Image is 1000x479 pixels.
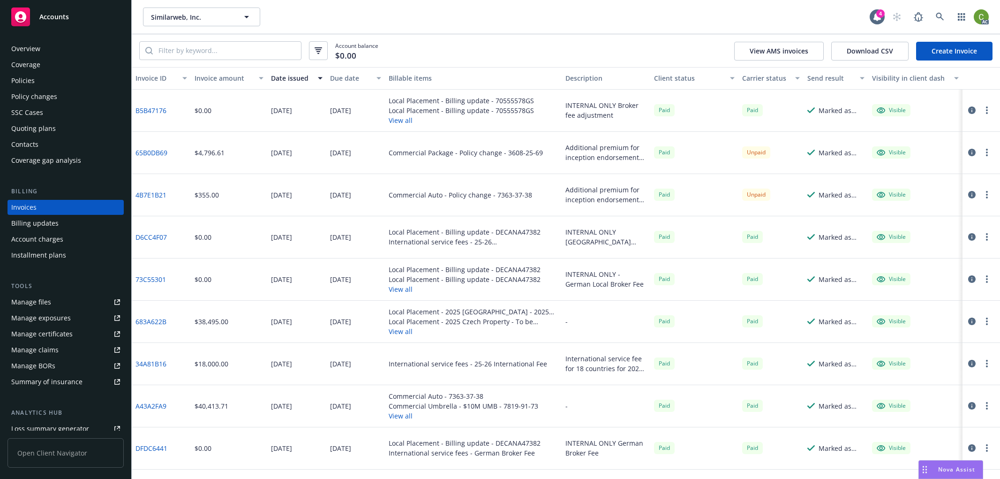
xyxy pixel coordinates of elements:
[654,442,675,454] div: Paid
[734,42,824,61] button: View AMS invoices
[8,137,124,152] a: Contacts
[11,200,37,215] div: Invoices
[195,443,211,453] div: $0.00
[389,148,543,158] div: Commercial Package - Policy change - 3608-25-69
[565,354,647,373] div: International service fee for 18 countries for 2025-26 policy term.
[135,274,166,284] a: 73C55301
[877,359,906,368] div: Visible
[877,402,906,410] div: Visible
[389,448,541,458] div: International service fees - German Broker Fee
[191,67,267,90] button: Invoice amount
[742,189,770,200] div: Unpaid
[135,443,167,453] a: DFDC6441
[267,67,326,90] button: Date issued
[8,153,124,168] a: Coverage gap analysis
[389,106,534,115] div: Local Placement - Billing update - 70555578GS
[271,232,292,242] div: [DATE]
[909,8,928,26] a: Report a Bug
[385,67,562,90] button: Billable items
[389,327,558,336] button: View all
[271,148,292,158] div: [DATE]
[742,104,763,116] span: Paid
[11,374,83,389] div: Summary of insurance
[877,233,906,241] div: Visible
[738,67,803,90] button: Carrier status
[135,106,166,115] a: B5B47176
[271,73,312,83] div: Date issued
[974,9,989,24] img: photo
[819,232,865,242] div: Marked as sent
[887,8,906,26] a: Start snowing
[11,153,81,168] div: Coverage gap analysis
[389,359,547,369] div: International service fees - 25-26 International Fee
[330,443,351,453] div: [DATE]
[8,187,124,196] div: Billing
[819,317,865,327] div: Marked as sent
[135,401,166,411] a: A43A2FA9
[931,8,949,26] a: Search
[919,461,931,479] div: Drag to move
[195,190,219,200] div: $355.00
[654,146,675,158] div: Paid
[565,401,568,411] div: -
[8,295,124,310] a: Manage files
[330,359,351,369] div: [DATE]
[565,185,647,205] div: Additional premium for inception endorsement updating exposures.
[654,104,675,116] div: Paid
[143,8,260,26] button: Similarweb, Inc.
[742,357,763,369] div: Paid
[877,317,906,326] div: Visible
[389,391,538,401] div: Commercial Auto - 7363-37-38
[654,231,675,243] div: Paid
[819,359,865,369] div: Marked as sent
[565,227,647,247] div: INTERNAL ONLY [GEOGRAPHIC_DATA] Currency Conversion Adjustment
[819,190,865,200] div: Marked as sent
[11,137,38,152] div: Contacts
[271,401,292,411] div: [DATE]
[389,96,534,106] div: Local Placement - Billing update - 70555578GS
[819,274,865,284] div: Marked as sent
[271,274,292,284] div: [DATE]
[742,73,789,83] div: Carrier status
[11,57,40,72] div: Coverage
[389,317,558,327] div: Local Placement - 2025 Czech Property - To be assigned - 1949 - Similarweb, Inc. - [DATE] 1747077...
[877,275,906,283] div: Visible
[330,401,351,411] div: [DATE]
[11,342,59,357] div: Manage claims
[11,358,55,373] div: Manage BORs
[135,190,166,200] a: 4B7E1B21
[389,284,541,294] button: View all
[389,411,538,421] button: View all
[654,273,675,285] span: Paid
[8,89,124,104] a: Policy changes
[330,190,351,200] div: [DATE]
[877,106,906,114] div: Visible
[195,106,211,115] div: $0.00
[389,265,541,274] div: Local Placement - Billing update - DECANA47382
[11,41,40,56] div: Overview
[8,438,124,468] span: Open Client Navigator
[8,408,124,418] div: Analytics hub
[877,444,906,452] div: Visible
[335,42,378,60] span: Account balance
[8,105,124,120] a: SSC Cases
[742,273,763,285] div: Paid
[654,73,725,83] div: Client status
[330,73,371,83] div: Due date
[565,317,568,327] div: -
[650,67,739,90] button: Client status
[819,443,865,453] div: Marked as sent
[654,315,675,327] div: Paid
[271,359,292,369] div: [DATE]
[389,237,558,247] div: International service fees - 25-26 [GEOGRAPHIC_DATA] Fee Currency Conversion Correction
[8,41,124,56] a: Overview
[389,227,558,237] div: Local Placement - Billing update - DECANA47382
[8,311,124,326] span: Manage exposures
[135,359,166,369] a: 34A81B16
[742,231,763,243] div: Paid
[654,400,675,411] div: Paid
[330,106,351,115] div: [DATE]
